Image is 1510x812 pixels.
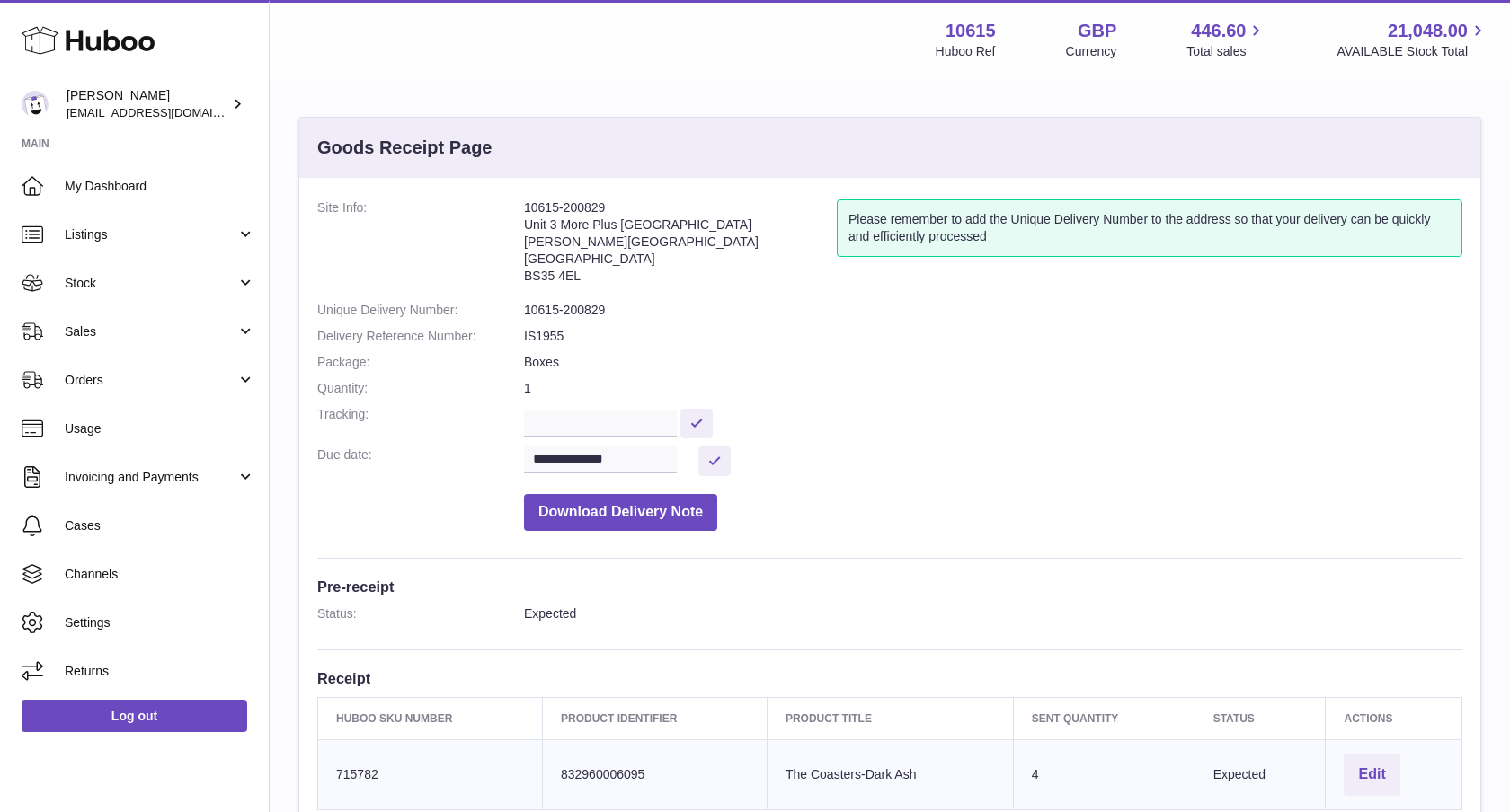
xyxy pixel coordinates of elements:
th: Product Identifier [542,697,767,739]
button: Edit [1344,754,1399,796]
dd: IS1955 [524,328,1462,345]
h3: Receipt [317,668,1462,688]
div: Huboo Ref [936,43,996,60]
td: 4 [1013,739,1195,809]
button: Download Delivery Note [524,494,717,531]
span: Sales [65,323,236,340]
span: Channels [65,566,255,583]
dt: Quantity: [317,380,524,397]
span: Cases [65,517,255,534]
dt: Status: [317,605,524,622]
dt: Delivery Reference Number: [317,328,524,345]
th: Huboo SKU Number [318,697,543,739]
span: Orders [65,372,236,389]
a: 21,048.00 AVAILABLE Stock Total [1337,19,1488,60]
a: 446.60 Total sales [1186,19,1266,60]
h3: Pre-receipt [317,577,1462,596]
dd: Expected [524,605,1462,622]
th: Status [1195,697,1326,739]
td: 832960006095 [542,739,767,809]
th: Product title [767,697,1013,739]
span: 21,048.00 [1388,19,1468,43]
span: Listings [65,226,236,243]
span: AVAILABLE Stock Total [1337,43,1488,60]
span: Stock [65,275,236,292]
td: Expected [1195,739,1326,809]
span: [EMAIL_ADDRESS][DOMAIN_NAME] [67,105,264,119]
th: Actions [1326,697,1462,739]
td: 715782 [318,739,543,809]
span: Settings [65,614,255,631]
div: [PERSON_NAME] [67,87,228,121]
dt: Due date: [317,446,524,476]
dt: Package: [317,354,524,371]
span: Returns [65,663,255,680]
img: fulfillment@fable.com [22,91,49,118]
span: My Dashboard [65,178,255,195]
dd: 1 [524,380,1462,397]
h3: Goods Receipt Page [317,136,493,160]
strong: GBP [1078,19,1116,43]
div: Currency [1066,43,1117,60]
a: Log out [22,700,247,732]
dd: 10615-200829 [524,302,1462,319]
dt: Tracking: [317,406,524,437]
div: Please remember to add the Unique Delivery Number to the address so that your delivery can be qui... [837,199,1462,257]
th: Sent Quantity [1013,697,1195,739]
strong: 10615 [946,19,996,43]
span: Total sales [1186,43,1266,60]
dt: Site Info: [317,199,524,293]
address: 10615-200829 Unit 3 More Plus [GEOGRAPHIC_DATA] [PERSON_NAME][GEOGRAPHIC_DATA] [GEOGRAPHIC_DATA] ... [524,199,837,293]
dd: Boxes [524,354,1462,371]
td: The Coasters-Dark Ash [767,739,1013,809]
dt: Unique Delivery Number: [317,302,524,319]
span: Invoicing and Payments [65,469,236,486]
span: 446.60 [1191,19,1246,43]
span: Usage [65,420,255,437]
